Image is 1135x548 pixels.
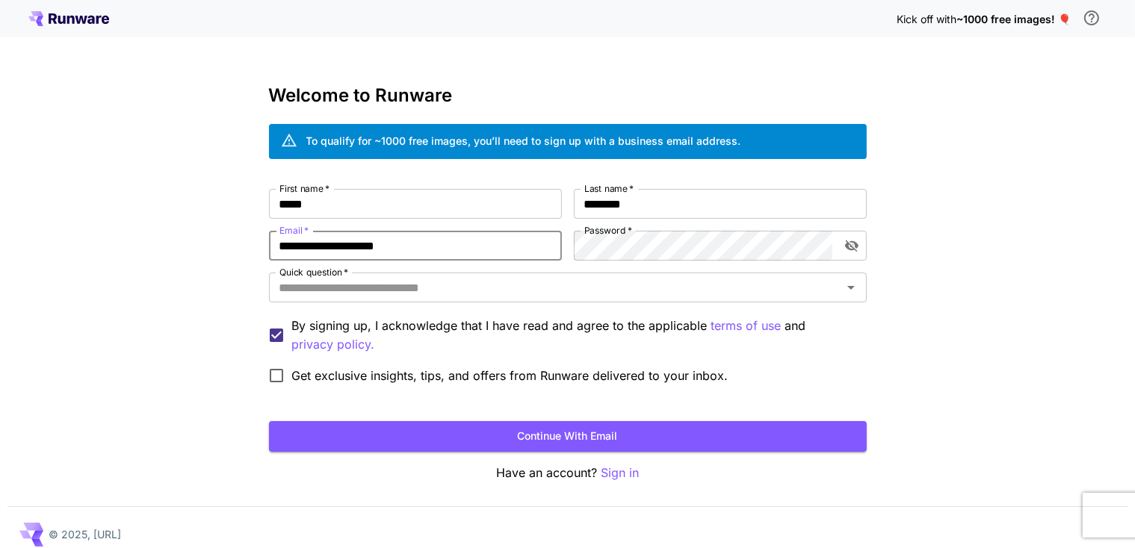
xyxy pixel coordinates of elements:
[269,421,867,452] button: Continue with email
[1077,3,1107,33] button: In order to qualify for free credit, you need to sign up with a business email address and click ...
[292,335,375,354] button: By signing up, I acknowledge that I have read and agree to the applicable terms of use and
[584,182,634,195] label: Last name
[292,317,855,354] p: By signing up, I acknowledge that I have read and agree to the applicable and
[269,85,867,106] h3: Welcome to Runware
[841,277,862,298] button: Open
[584,224,632,237] label: Password
[897,13,956,25] span: Kick off with
[838,232,865,259] button: toggle password visibility
[711,317,782,335] p: terms of use
[292,367,729,384] span: Get exclusive insights, tips, and offers from Runware delivered to your inbox.
[279,266,348,278] label: Quick question
[269,464,867,482] p: Have an account?
[49,526,122,542] p: © 2025, [URL]
[306,133,741,149] div: To qualify for ~1000 free images, you’ll need to sign up with a business email address.
[601,464,639,482] button: Sign in
[711,317,782,335] button: By signing up, I acknowledge that I have read and agree to the applicable and privacy policy.
[279,182,330,195] label: First name
[956,13,1071,25] span: ~1000 free images! 🎈
[279,224,309,237] label: Email
[292,335,375,354] p: privacy policy.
